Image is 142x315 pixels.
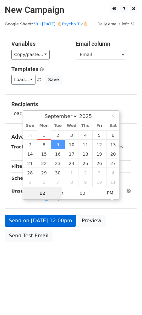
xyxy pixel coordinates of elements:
[11,66,38,72] a: Templates
[106,140,120,149] span: September 13, 2025
[98,143,123,150] label: UTM Codes
[106,168,120,177] span: October 4, 2025
[51,168,65,177] span: September 30, 2025
[65,168,79,177] span: October 1, 2025
[23,168,37,177] span: September 28, 2025
[95,22,137,26] a: Daily emails left: 31
[11,50,50,59] a: Copy/paste...
[37,140,51,149] span: September 8, 2025
[23,187,62,199] input: Hour
[5,22,88,26] small: Google Sheet:
[45,75,62,85] button: Save
[11,101,131,117] div: Loading...
[51,158,65,168] span: September 23, 2025
[111,285,142,315] iframe: Chat Widget
[51,124,65,128] span: Tue
[11,188,42,194] strong: Unsubscribe
[37,168,51,177] span: September 29, 2025
[92,149,106,158] span: September 19, 2025
[106,130,120,140] span: September 6, 2025
[11,75,35,85] a: Load...
[101,187,119,199] span: Click to toggle
[79,149,92,158] span: September 18, 2025
[92,130,106,140] span: September 5, 2025
[79,140,92,149] span: September 11, 2025
[23,158,37,168] span: September 21, 2025
[65,124,79,128] span: Wed
[5,5,137,15] h2: New Campaign
[106,149,120,158] span: September 20, 2025
[23,140,37,149] span: September 7, 2025
[79,168,92,177] span: October 2, 2025
[5,230,52,242] a: Send Test Email
[79,158,92,168] span: September 25, 2025
[23,124,37,128] span: Sun
[23,130,37,140] span: August 31, 2025
[11,40,66,47] h5: Variables
[44,196,100,201] a: Copy unsubscribe link
[37,158,51,168] span: September 22, 2025
[79,130,92,140] span: September 4, 2025
[51,177,65,187] span: October 7, 2025
[65,130,79,140] span: September 3, 2025
[11,101,131,108] h5: Recipients
[65,149,79,158] span: September 17, 2025
[51,140,65,149] span: September 9, 2025
[37,149,51,158] span: September 15, 2025
[37,130,51,140] span: September 1, 2025
[51,149,65,158] span: September 16, 2025
[76,40,131,47] h5: Email column
[62,187,63,199] span: :
[23,177,37,187] span: October 5, 2025
[11,133,131,140] h5: Advanced
[92,168,106,177] span: October 3, 2025
[5,215,76,227] a: Send on [DATE] 12:00pm
[78,113,100,119] input: Year
[106,177,120,187] span: October 11, 2025
[37,124,51,128] span: Mon
[95,21,137,28] span: Daily emails left: 31
[92,140,106,149] span: September 12, 2025
[63,187,102,199] input: Minute
[92,124,106,128] span: Fri
[11,144,32,149] strong: Tracking
[65,177,79,187] span: October 8, 2025
[106,124,120,128] span: Sat
[79,177,92,187] span: October 9, 2025
[23,149,37,158] span: September 14, 2025
[78,215,105,227] a: Preview
[11,176,34,181] strong: Schedule
[79,124,92,128] span: Thu
[11,164,27,169] strong: Filters
[65,158,79,168] span: September 24, 2025
[65,140,79,149] span: September 10, 2025
[51,130,65,140] span: September 2, 2025
[92,158,106,168] span: September 26, 2025
[92,177,106,187] span: October 10, 2025
[106,158,120,168] span: September 27, 2025
[37,177,51,187] span: October 6, 2025
[33,22,88,26] a: 30 | [DATE] 🔆Psycho Tik🔆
